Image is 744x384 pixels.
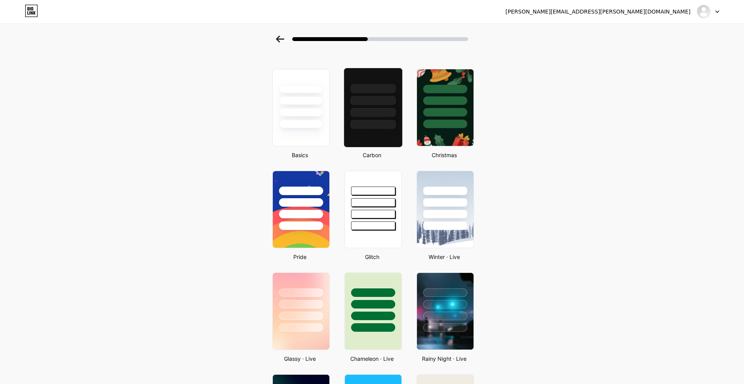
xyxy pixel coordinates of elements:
[696,4,711,19] img: smash_gc
[269,36,475,51] div: Select a theme
[414,253,474,261] div: Winter · Live
[342,151,402,159] div: Carbon
[342,355,402,363] div: Chameleon · Live
[506,8,691,16] div: [PERSON_NAME][EMAIL_ADDRESS][PERSON_NAME][DOMAIN_NAME]
[270,151,330,159] div: Basics
[342,253,402,261] div: Glitch
[414,151,474,159] div: Christmas
[270,355,330,363] div: Glassy · Live
[414,355,474,363] div: Rainy Night · Live
[270,253,330,261] div: Pride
